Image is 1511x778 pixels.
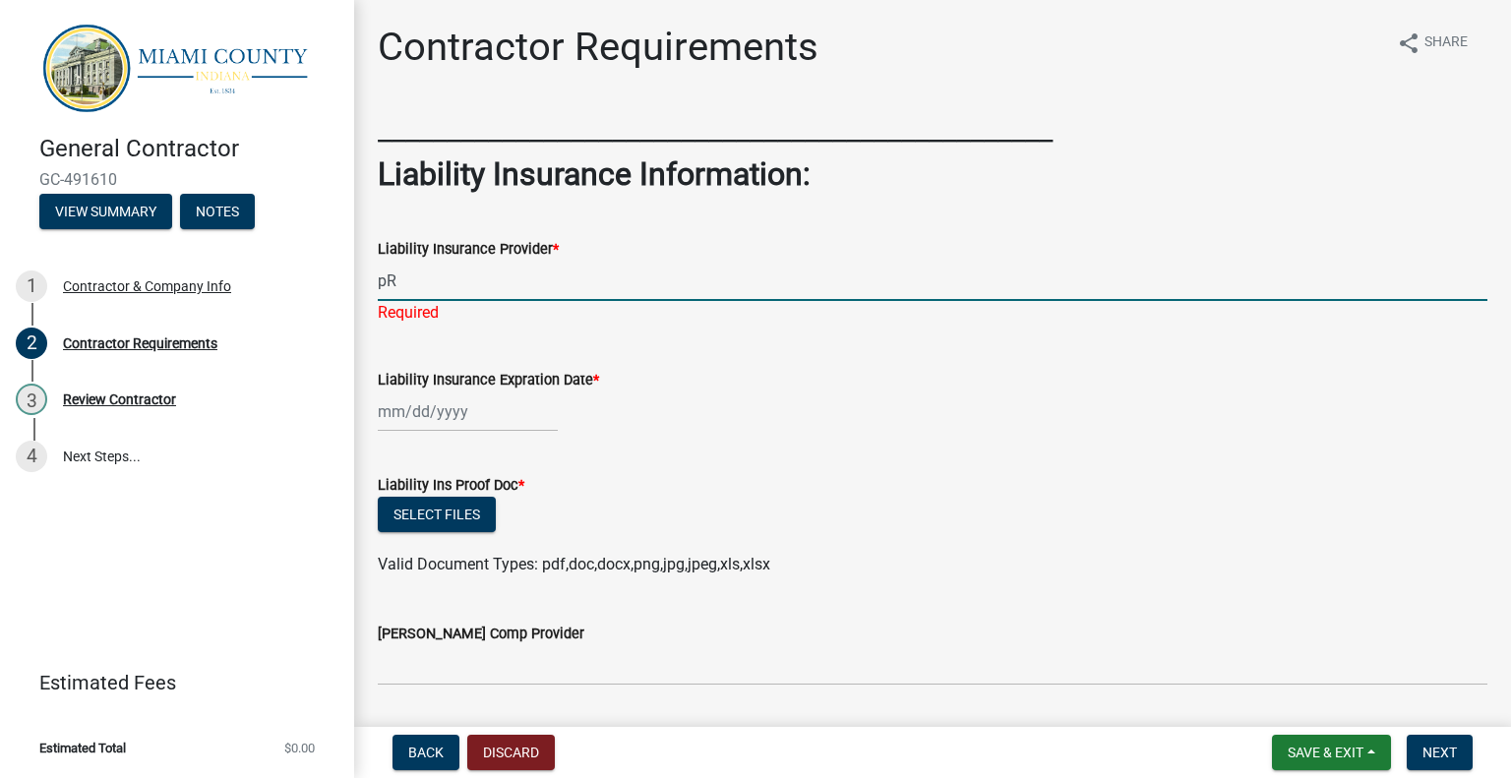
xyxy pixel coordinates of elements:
[378,374,599,388] label: Liability Insurance Expration Date
[39,21,323,114] img: Miami County, Indiana
[408,745,444,760] span: Back
[180,206,255,221] wm-modal-confirm: Notes
[16,270,47,302] div: 1
[16,663,323,702] a: Estimated Fees
[378,24,818,71] h1: Contractor Requirements
[16,384,47,415] div: 3
[1424,31,1468,55] span: Share
[1397,31,1420,55] i: share
[63,392,176,406] div: Review Contractor
[467,735,555,770] button: Discard
[378,497,496,532] button: Select files
[1422,745,1457,760] span: Next
[378,110,1487,148] h2: _________________________________________________
[1272,735,1391,770] button: Save & Exit
[378,391,558,432] input: mm/dd/yyyy
[16,441,47,472] div: 4
[1407,735,1473,770] button: Next
[39,742,126,754] span: Estimated Total
[39,194,172,229] button: View Summary
[39,170,315,189] span: GC-491610
[378,301,1487,325] div: Required
[378,628,584,641] label: [PERSON_NAME] Comp Provider
[180,194,255,229] button: Notes
[284,742,315,754] span: $0.00
[63,336,217,350] div: Contractor Requirements
[39,135,338,163] h4: General Contractor
[1288,745,1363,760] span: Save & Exit
[378,479,524,493] label: Liability Ins Proof Doc
[63,279,231,293] div: Contractor & Company Info
[378,243,559,257] label: Liability Insurance Provider
[16,328,47,359] div: 2
[1381,24,1483,62] button: shareShare
[39,206,172,221] wm-modal-confirm: Summary
[378,555,770,573] span: Valid Document Types: pdf,doc,docx,png,jpg,jpeg,xls,xlsx
[378,155,811,193] strong: Liability Insurance Information:
[393,735,459,770] button: Back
